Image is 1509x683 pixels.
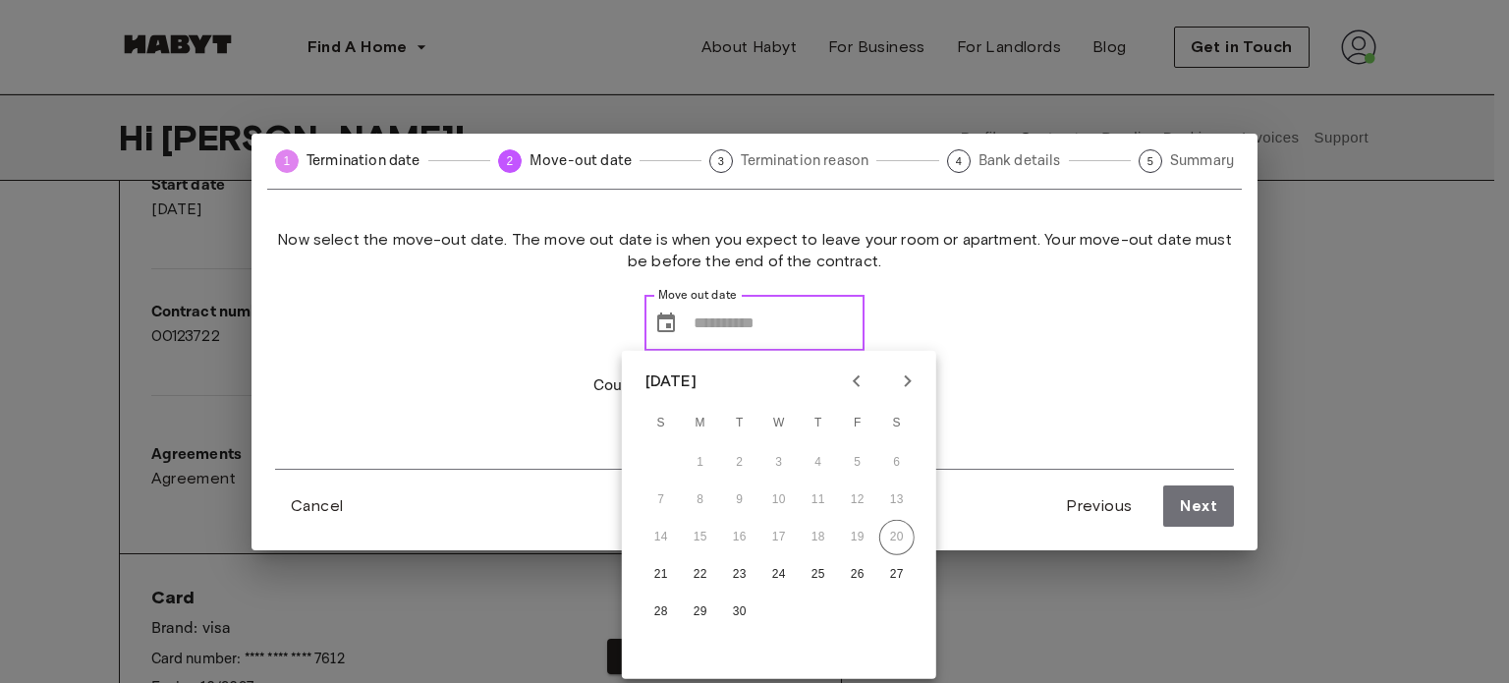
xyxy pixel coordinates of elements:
text: 2 [507,154,514,168]
button: Previous month [840,365,873,398]
text: 4 [955,155,961,167]
button: 30 [722,595,757,630]
span: Friday [840,404,875,443]
span: Now select the move-out date. The move out date is when you expect to leave your room or apartmen... [275,229,1234,272]
text: 3 [718,155,724,167]
button: 29 [683,595,718,630]
button: Previous [1050,485,1147,527]
button: 28 [643,595,679,630]
button: 22 [683,557,718,593]
span: Move-out date [530,150,632,171]
button: 24 [761,557,797,593]
span: Sunday [643,404,679,443]
span: Termination date [307,150,420,171]
button: Choose date [646,304,686,343]
button: 26 [840,557,875,593]
button: Cancel [275,486,359,526]
span: Saturday [879,404,915,443]
label: Move out date [658,287,737,304]
span: Summary [1170,150,1234,171]
div: [DATE] [645,370,697,393]
span: Previous [1066,494,1132,518]
span: Bank details [978,150,1061,171]
button: 23 [722,557,757,593]
button: 21 [643,557,679,593]
span: Cancel [291,494,343,518]
span: Thursday [801,404,836,443]
text: 5 [1147,155,1153,167]
button: 27 [879,557,915,593]
button: Next month [891,365,924,398]
text: 1 [284,154,291,168]
button: 25 [801,557,836,593]
span: Wednesday [761,404,797,443]
p: Couldn't find a suitable date of termination? [593,374,916,398]
span: Termination reason [741,150,868,171]
span: Tuesday [722,404,757,443]
span: Monday [683,404,718,443]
